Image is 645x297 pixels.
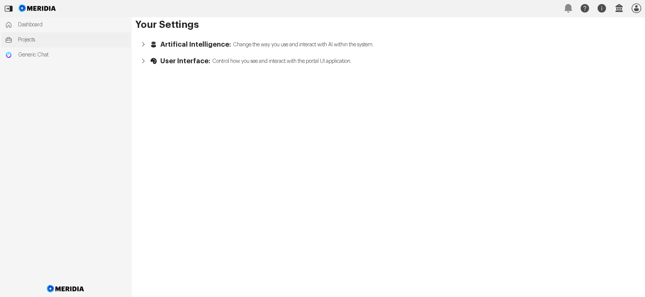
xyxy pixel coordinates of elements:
a: Dashboard [1,17,131,32]
span: Dashboard [18,21,127,29]
a: Projects [1,32,131,47]
a: Generic ChatGeneric Chat [1,47,131,62]
span: Artifical Intelligence: [160,41,231,48]
span: Generic Chat [18,51,127,59]
img: Generic Chat [5,51,12,59]
span: User Interface: [160,57,210,65]
h1: Your Settings [135,21,641,29]
span: Projects [18,36,127,44]
img: Meridia Logo [46,280,86,297]
button: Artifical Intelligence:Change the way you use and interact with AI within the system. [135,36,641,53]
button: User Interface:Control how you see and interact with the portal UI application. [135,53,641,69]
span: Control how you see and interact with the portal UI application. [212,57,351,65]
span: Change the way you use and interact with AI within the system. [233,40,374,49]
